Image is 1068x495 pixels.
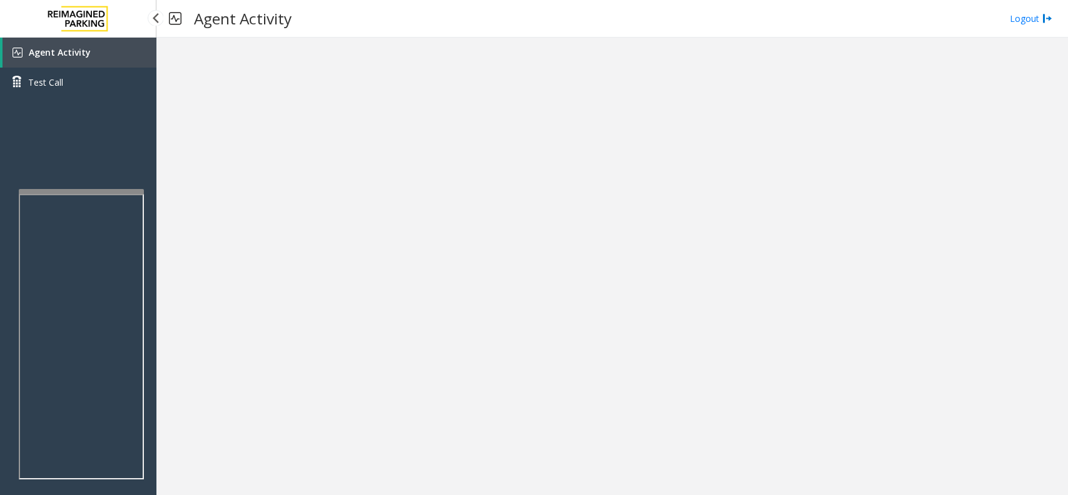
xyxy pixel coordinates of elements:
[13,48,23,58] img: 'icon'
[1010,12,1052,25] a: Logout
[28,76,63,89] span: Test Call
[169,3,181,34] img: pageIcon
[29,46,91,58] span: Agent Activity
[188,3,298,34] h3: Agent Activity
[1042,12,1052,25] img: logout
[3,38,156,68] a: Agent Activity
